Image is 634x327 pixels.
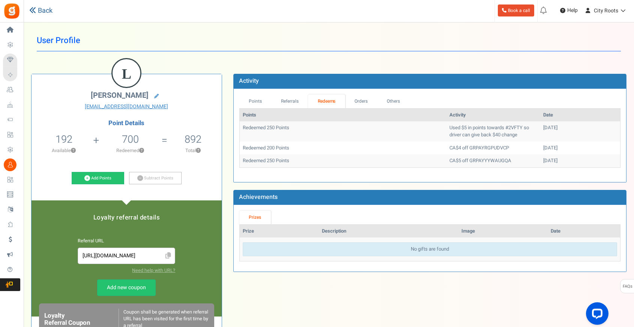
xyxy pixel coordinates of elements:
[122,134,139,145] h5: 700
[240,109,446,122] th: Points
[162,249,174,263] span: Click to Copy
[44,312,119,326] h6: Loyalty Referral Coupon
[458,225,548,238] th: Image
[557,4,581,16] a: Help
[239,193,278,202] b: Achievements
[345,94,377,108] a: Orders
[239,76,259,85] b: Activity
[37,103,216,110] a: [EMAIL_ADDRESS][DOMAIN_NAME]
[540,121,620,141] td: [DATE]
[446,154,540,167] td: CA$5 off GRPAYYYWAUGQA
[185,134,201,145] h5: 892
[139,148,144,153] button: ?
[39,214,214,221] h5: Loyalty referral details
[622,279,632,294] span: FAQs
[594,7,618,15] span: City Roots
[240,142,446,155] td: Redeemed 200 Points
[240,154,446,167] td: Redeemed 250 Points
[196,148,201,153] button: ?
[35,147,92,154] p: Available
[91,90,149,101] span: [PERSON_NAME]
[540,154,620,167] td: [DATE]
[71,148,76,153] button: ?
[239,94,272,108] a: Points
[446,109,540,122] th: Activity
[377,94,410,108] a: Others
[446,121,540,141] td: Used $5 in points towards #2VFTY so driver can give back $40 change
[3,3,20,19] img: Gratisfaction
[78,239,175,244] h6: Referral URL
[319,225,458,238] th: Description
[97,279,156,296] a: Add new coupon
[113,59,140,88] figcaption: L
[548,225,620,238] th: Date
[498,4,534,16] a: Book a call
[540,142,620,155] td: [DATE]
[129,172,182,185] a: Subtract Points
[239,211,271,224] a: Prizes
[308,94,345,108] a: Redeems
[56,132,72,147] span: 192
[32,120,222,127] h4: Point Details
[446,142,540,155] td: CA$4 off GRPAYRGPUDVCP
[100,147,161,154] p: Redeemed
[240,121,446,141] td: Redeemed 250 Points
[132,267,175,274] a: Need help with URL?
[168,147,218,154] p: Total
[272,94,308,108] a: Referrals
[243,242,617,256] div: No gifts are found
[37,30,621,51] h1: User Profile
[240,225,319,238] th: Prize
[72,172,124,185] a: Add Points
[540,109,620,122] th: Date
[565,7,578,14] span: Help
